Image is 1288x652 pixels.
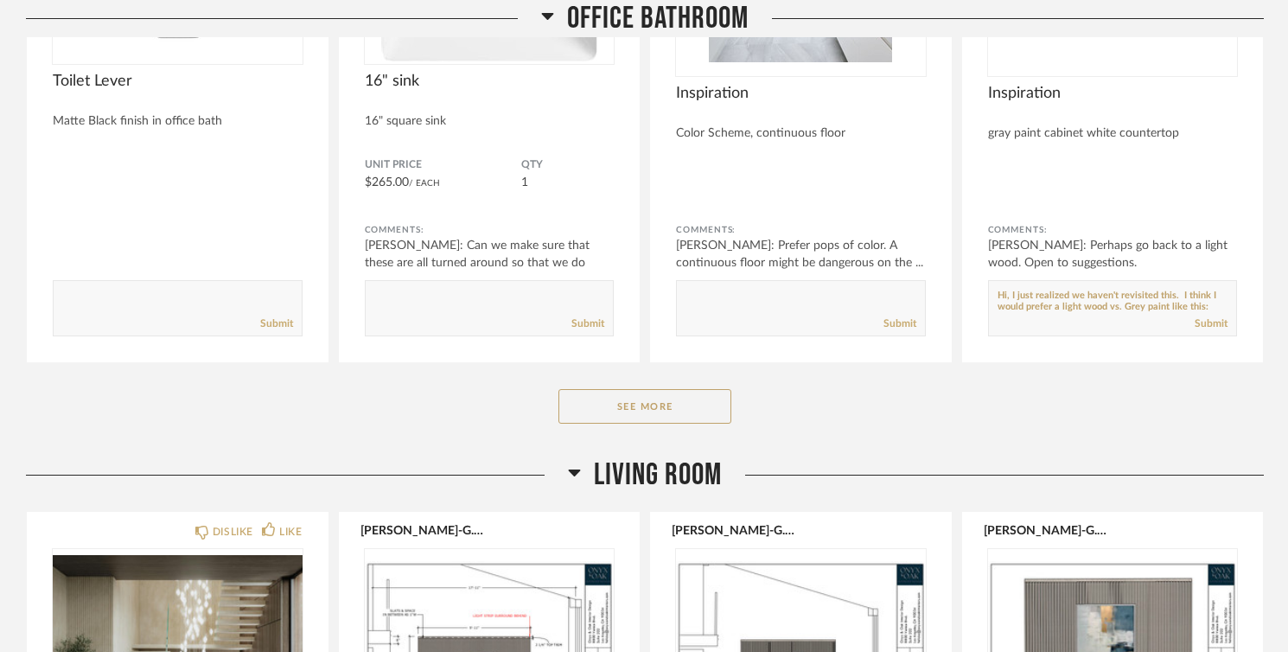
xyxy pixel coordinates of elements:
[594,457,722,494] span: Living Room
[53,114,303,129] div: Matte Black finish in office bath
[409,179,440,188] span: / Each
[279,523,302,540] div: LIKE
[571,316,604,331] a: Submit
[260,316,293,331] a: Submit
[365,72,615,91] span: 16" sink
[365,176,409,189] span: $265.00
[672,523,796,537] button: [PERSON_NAME]-G...-11-25 2.pdf
[360,523,485,537] button: [PERSON_NAME]-G...-11-25 1.pdf
[988,84,1238,103] span: Inspiration
[676,126,926,141] div: Color Scheme, continuous floor
[676,237,926,272] div: [PERSON_NAME]: Prefer pops of color. A continuous floor might be dangerous on the ...
[365,221,615,239] div: Comments:
[521,158,614,172] span: QTY
[988,237,1238,272] div: [PERSON_NAME]: Perhaps go back to a light wood. Open to suggestions.
[365,237,615,289] div: [PERSON_NAME]: Can we make sure that these are all turned around so that we do not...
[521,176,528,189] span: 1
[53,72,303,91] span: Toilet Lever
[558,389,731,424] button: See More
[365,114,615,129] div: 16" square sink
[988,126,1238,141] div: gray paint cabinet white countertop
[365,158,522,172] span: Unit Price
[676,84,926,103] span: Inspiration
[984,523,1108,537] button: [PERSON_NAME]-G...-11-25 3.pdf
[213,523,253,540] div: DISLIKE
[1195,316,1227,331] a: Submit
[883,316,916,331] a: Submit
[988,221,1238,239] div: Comments:
[676,221,926,239] div: Comments:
